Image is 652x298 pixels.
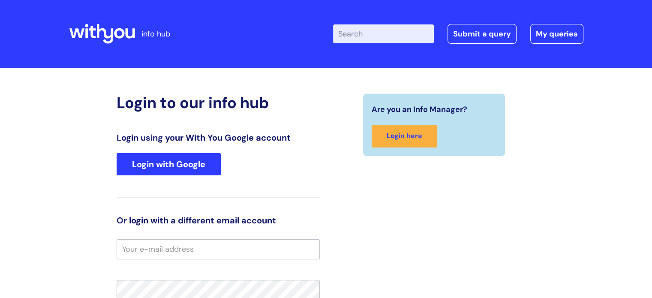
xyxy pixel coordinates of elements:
[372,125,437,147] a: Login here
[333,24,434,43] input: Search
[117,239,320,259] input: Your e-mail address
[117,215,320,226] h3: Or login with a different email account
[117,153,221,175] a: Login with Google
[448,24,517,44] a: Submit a query
[141,27,170,41] p: info hub
[117,93,320,112] h2: Login to our info hub
[530,24,583,44] a: My queries
[372,102,467,116] span: Are you an Info Manager?
[117,132,320,143] h3: Login using your With You Google account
